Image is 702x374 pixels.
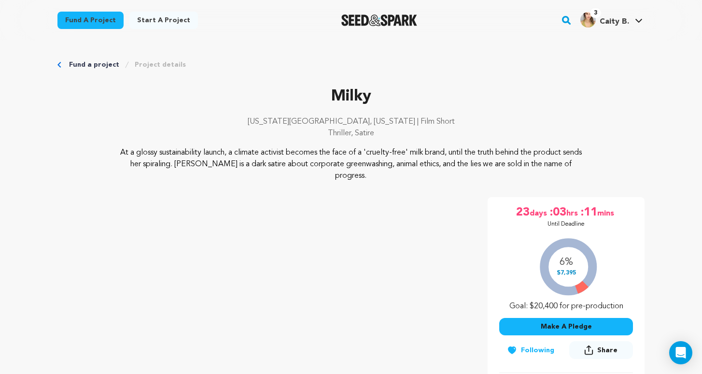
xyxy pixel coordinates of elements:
span: hrs [566,205,580,220]
span: :11 [580,205,597,220]
span: Caity B.'s Profile [578,10,645,30]
a: Seed&Spark Homepage [341,14,417,26]
div: Open Intercom Messenger [669,341,692,364]
span: 3 [590,8,601,18]
span: Share [569,341,633,363]
span: 23 [516,205,530,220]
a: Caity B.'s Profile [578,10,645,28]
span: :03 [549,205,566,220]
img: Seed&Spark Logo Dark Mode [341,14,417,26]
a: Start a project [129,12,198,29]
button: Share [569,341,633,359]
p: At a glossy sustainability launch, a climate activist becomes the face of a 'cruelty-free' milk b... [116,147,586,182]
span: mins [597,205,616,220]
p: Until Deadline [548,220,585,228]
span: Share [597,345,618,355]
p: Milky [57,85,645,108]
p: Thriller, Satire [57,128,645,139]
img: 2dcabe12e680fe0f.jpg [580,12,596,28]
div: Caity B.'s Profile [580,12,629,28]
button: Make A Pledge [499,318,633,335]
a: Fund a project [69,60,119,70]
a: Project details [135,60,186,70]
p: [US_STATE][GEOGRAPHIC_DATA], [US_STATE] | Film Short [57,116,645,128]
span: Caity B. [600,18,629,26]
span: days [530,205,549,220]
a: Fund a project [57,12,124,29]
div: Breadcrumb [57,60,645,70]
button: Following [499,342,562,359]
